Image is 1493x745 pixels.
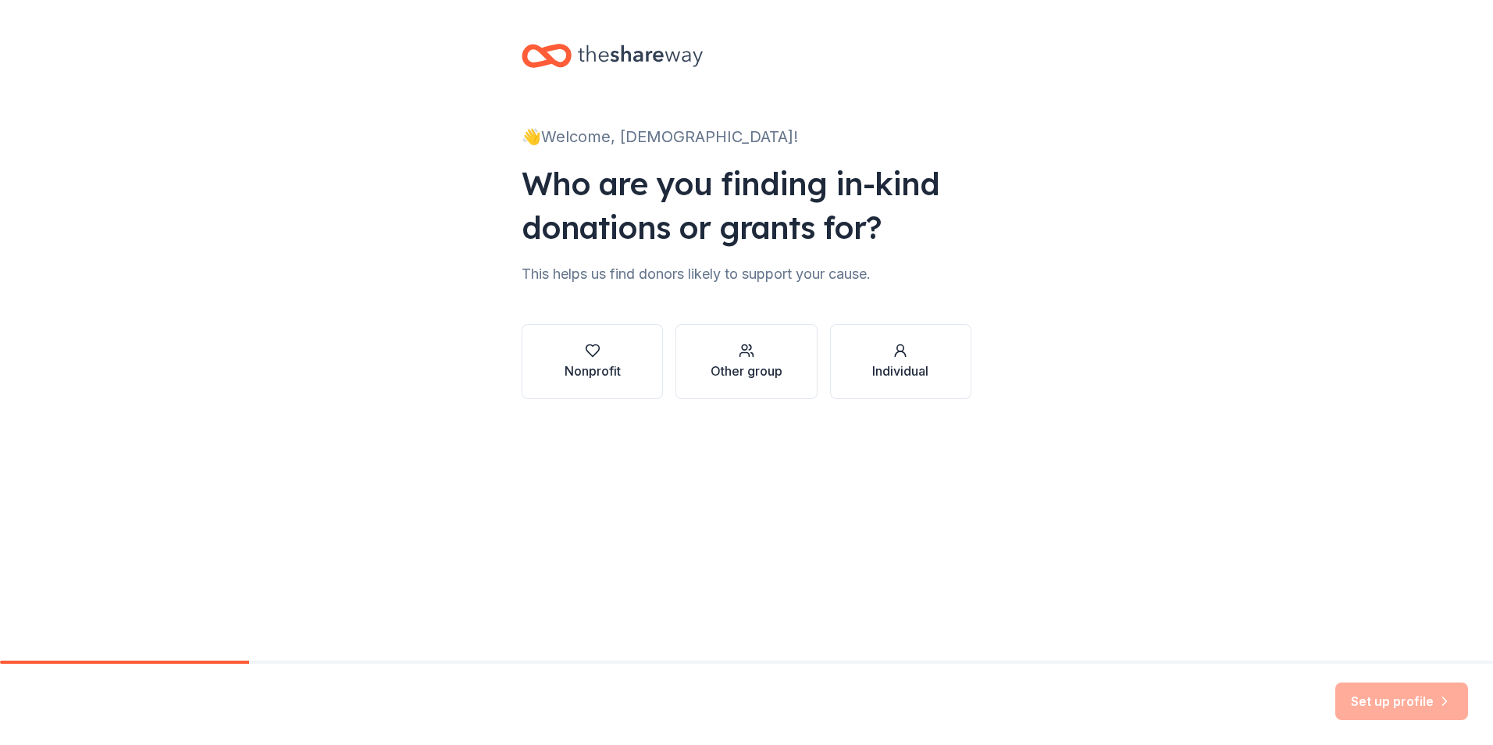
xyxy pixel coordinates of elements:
[830,324,971,399] button: Individual
[522,124,971,149] div: 👋 Welcome, [DEMOGRAPHIC_DATA]!
[711,362,782,380] div: Other group
[872,362,928,380] div: Individual
[522,324,663,399] button: Nonprofit
[522,162,971,249] div: Who are you finding in-kind donations or grants for?
[522,262,971,287] div: This helps us find donors likely to support your cause.
[565,362,621,380] div: Nonprofit
[675,324,817,399] button: Other group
